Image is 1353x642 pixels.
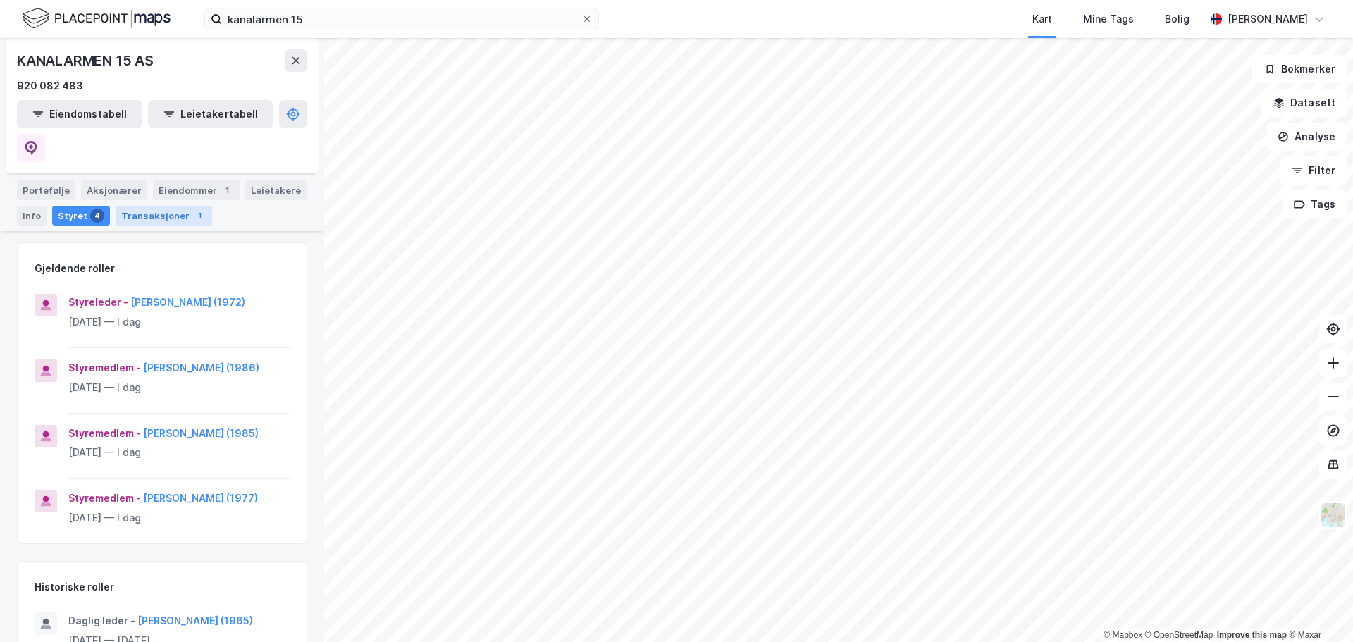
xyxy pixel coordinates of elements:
div: Eiendommer [153,180,240,200]
button: Tags [1282,190,1347,218]
div: Gjeldende roller [35,260,115,277]
button: Eiendomstabell [17,100,142,128]
div: Historiske roller [35,579,114,595]
div: Kontrollprogram for chat [1283,574,1353,642]
div: Portefølje [17,180,75,200]
div: Bolig [1165,11,1190,27]
div: [DATE] — I dag [68,314,290,331]
div: Info [17,206,47,226]
div: Aksjonærer [81,180,147,200]
div: 4 [90,209,104,223]
div: Kart [1032,11,1052,27]
div: Mine Tags [1083,11,1134,27]
div: [DATE] — I dag [68,379,290,396]
button: Bokmerker [1252,55,1347,83]
div: Leietakere [245,180,307,200]
a: Improve this map [1217,630,1287,640]
img: Z [1320,502,1347,529]
iframe: Chat Widget [1283,574,1353,642]
button: Leietakertabell [148,100,273,128]
a: OpenStreetMap [1145,630,1213,640]
button: Filter [1280,156,1347,185]
div: 1 [220,183,234,197]
div: 1 [192,209,206,223]
div: [PERSON_NAME] [1228,11,1308,27]
img: logo.f888ab2527a4732fd821a326f86c7f29.svg [23,6,171,31]
button: Datasett [1261,89,1347,117]
div: KANALARMEN 15 AS [17,49,156,72]
div: [DATE] — I dag [68,510,290,526]
div: 920 082 483 [17,78,83,94]
button: Analyse [1266,123,1347,151]
a: Mapbox [1104,630,1142,640]
div: Styret [52,206,110,226]
input: Søk på adresse, matrikkel, gårdeiere, leietakere eller personer [222,8,581,30]
div: [DATE] — I dag [68,444,290,461]
div: Transaksjoner [116,206,212,226]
